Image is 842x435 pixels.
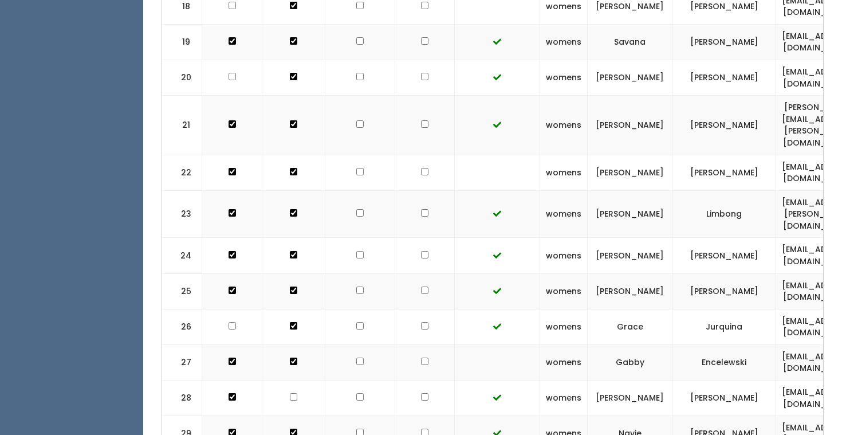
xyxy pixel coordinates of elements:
td: [PERSON_NAME] [588,238,672,273]
td: [PERSON_NAME] [588,190,672,238]
td: Gabby [588,344,672,380]
td: [PERSON_NAME] [588,273,672,309]
td: womens [540,309,588,344]
td: [PERSON_NAME] [672,60,776,96]
td: 19 [162,24,202,60]
td: [PERSON_NAME] [672,24,776,60]
td: Encelewski [672,344,776,380]
td: [PERSON_NAME] [588,155,672,190]
td: [PERSON_NAME] [672,155,776,190]
td: 25 [162,273,202,309]
td: [PERSON_NAME] [588,60,672,96]
td: Jurquina [672,309,776,344]
td: 26 [162,309,202,344]
td: 24 [162,238,202,273]
td: womens [540,238,588,273]
td: womens [540,155,588,190]
td: [PERSON_NAME] [672,96,776,155]
td: [PERSON_NAME] [588,96,672,155]
td: womens [540,381,588,416]
td: womens [540,96,588,155]
td: [PERSON_NAME] [672,381,776,416]
td: Savana [588,24,672,60]
td: 23 [162,190,202,238]
td: 27 [162,344,202,380]
td: womens [540,60,588,96]
td: 22 [162,155,202,190]
td: Grace [588,309,672,344]
td: 28 [162,381,202,416]
td: Limbong [672,190,776,238]
td: 20 [162,60,202,96]
td: womens [540,273,588,309]
td: womens [540,24,588,60]
td: [PERSON_NAME] [672,273,776,309]
td: [PERSON_NAME] [588,381,672,416]
td: womens [540,190,588,238]
td: womens [540,344,588,380]
td: [PERSON_NAME] [672,238,776,273]
td: 21 [162,96,202,155]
